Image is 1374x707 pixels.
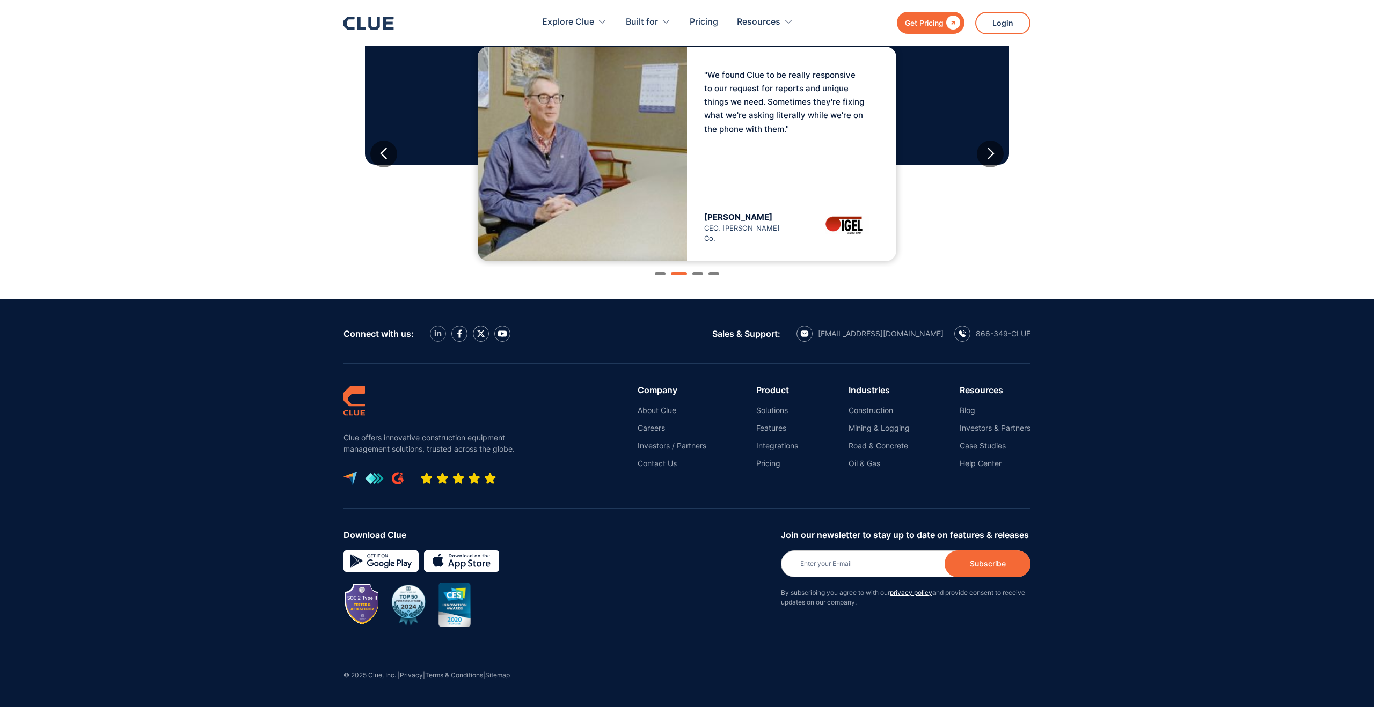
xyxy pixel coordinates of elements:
[638,423,706,433] a: Careers
[638,385,706,395] div: Company
[485,671,510,679] a: Sitemap
[781,588,1030,607] p: By subscribing you agree to with our and provide consent to receive updates on our company.
[386,583,430,627] img: BuiltWorlds Top 50 Infrastructure 2024 award badge with
[890,588,932,596] a: privacy policy
[370,41,1004,267] div: 2 of 4
[944,16,960,30] div: 
[737,5,780,39] div: Resources
[365,473,384,484] img: get app logo
[960,423,1030,433] a: Investors & Partners
[370,141,397,167] div: previous slide
[343,550,419,572] img: Google simple icon
[712,329,780,338] div: Sales & Support:
[960,459,1030,468] a: Help Center
[400,671,423,679] a: Privacy
[849,423,910,433] a: Mining & Logging
[849,441,910,451] a: Road & Concrete
[954,326,1030,342] a: calling icon866-349-CLUE
[704,212,772,222] span: [PERSON_NAME]
[756,459,798,468] a: Pricing
[343,472,357,485] img: capterra logo icon
[756,406,798,415] a: Solutions
[849,459,910,468] a: Oil & Gas
[542,5,607,39] div: Explore Clue
[457,329,462,338] img: facebook icon
[756,385,798,395] div: Product
[343,329,414,338] div: Connect with us:
[671,272,687,275] div: Show slide 2 of 4
[655,272,666,275] div: Show slide 1 of 4
[781,530,1030,618] form: Newsletter
[960,441,1030,451] a: Case Studies
[343,530,773,540] div: Download Clue
[975,12,1030,34] a: Login
[818,329,944,338] div: [EMAIL_ADDRESS][DOMAIN_NAME]
[425,671,483,679] a: Terms & Conditions
[542,5,594,39] div: Explore Clue
[638,441,706,451] a: Investors / Partners
[343,432,521,454] p: Clue offers innovative construction equipment management solutions, trusted across the globe.
[737,5,793,39] div: Resources
[626,5,671,39] div: Built for
[959,330,966,337] img: calling icon
[704,212,792,244] div: CEO, [PERSON_NAME] Co.
[392,472,404,485] img: G2 review platform icon
[343,385,365,416] img: clue logo simple
[796,326,944,342] a: email icon[EMAIL_ADDRESS][DOMAIN_NAME]
[960,406,1030,415] a: Blog
[434,330,442,337] img: LinkedIn icon
[815,212,879,239] img: IGEL company logo
[756,441,798,451] a: Integrations
[849,385,910,395] div: Industries
[976,329,1030,338] div: 866-349-CLUE
[343,649,1030,707] div: © 2025 Clue, Inc. | | |
[800,330,809,337] img: email icon
[897,12,964,34] a: Get Pricing
[692,272,703,275] div: Show slide 3 of 4
[690,5,718,39] a: Pricing
[708,272,719,275] div: Show slide 4 of 4
[420,472,496,485] img: Five-star rating icon
[638,406,706,415] a: About Clue
[849,406,910,415] a: Construction
[477,329,485,338] img: X icon twitter
[960,385,1030,395] div: Resources
[945,550,1030,577] input: Subscribe
[781,530,1030,540] div: Join our newsletter to stay up to date on features & releases
[704,68,865,136] p: "We found Clue to be really responsive to our request for reports and unique things we need. Some...
[905,16,944,30] div: Get Pricing
[638,459,706,468] a: Contact Us
[977,141,1004,167] div: next slide
[626,5,658,39] div: Built for
[498,330,507,337] img: YouTube Icon
[424,550,499,572] img: download on the App store
[781,550,1030,577] input: Enter your E-mail
[438,583,471,627] img: CES innovation award 2020 image
[756,423,798,433] a: Features
[370,36,1004,272] div: carousel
